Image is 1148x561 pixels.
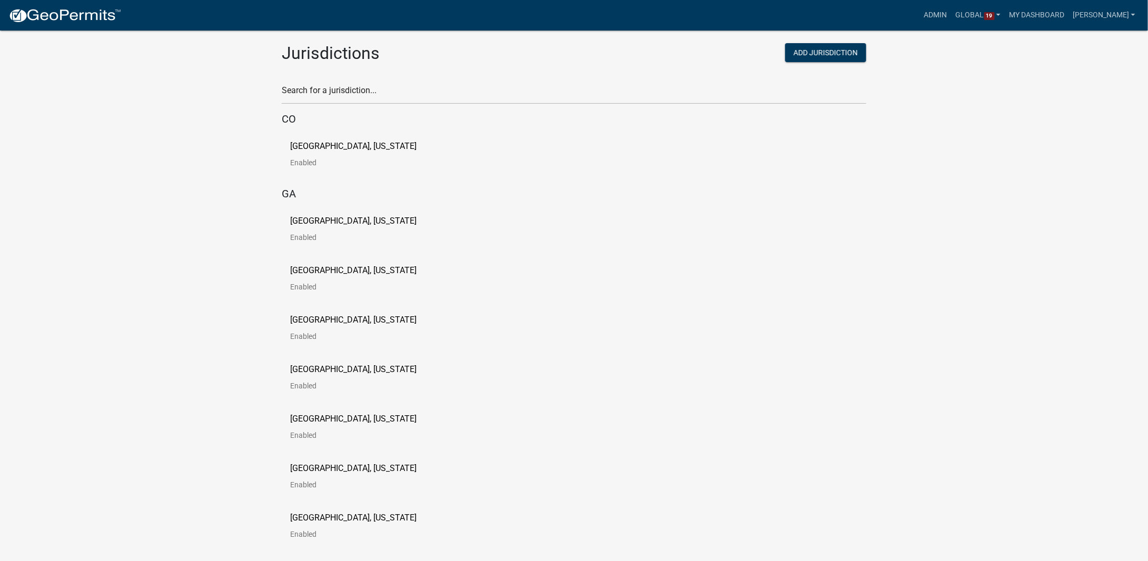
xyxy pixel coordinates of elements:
a: [GEOGRAPHIC_DATA], [US_STATE]Enabled [290,464,433,497]
button: Add Jurisdiction [785,43,866,62]
a: Admin [920,5,952,25]
p: [GEOGRAPHIC_DATA], [US_STATE] [290,464,417,473]
p: Enabled [290,432,433,439]
h5: GA [282,187,866,200]
p: [GEOGRAPHIC_DATA], [US_STATE] [290,514,417,522]
span: 19 [984,12,995,21]
a: [GEOGRAPHIC_DATA], [US_STATE]Enabled [290,142,433,175]
p: [GEOGRAPHIC_DATA], [US_STATE] [290,415,417,423]
a: [GEOGRAPHIC_DATA], [US_STATE]Enabled [290,316,433,348]
a: [PERSON_NAME] [1068,5,1140,25]
a: [GEOGRAPHIC_DATA], [US_STATE]Enabled [290,266,433,299]
p: Enabled [290,481,433,488]
p: Enabled [290,159,433,166]
p: [GEOGRAPHIC_DATA], [US_STATE] [290,266,417,275]
p: Enabled [290,382,433,389]
p: Enabled [290,333,433,340]
a: Global19 [952,5,1005,25]
a: [GEOGRAPHIC_DATA], [US_STATE]Enabled [290,415,433,447]
p: Enabled [290,530,433,538]
a: [GEOGRAPHIC_DATA], [US_STATE]Enabled [290,217,433,249]
p: [GEOGRAPHIC_DATA], [US_STATE] [290,142,417,151]
p: Enabled [290,283,433,290]
h2: Jurisdictions [282,43,566,63]
a: My Dashboard [1005,5,1068,25]
p: [GEOGRAPHIC_DATA], [US_STATE] [290,316,417,324]
a: [GEOGRAPHIC_DATA], [US_STATE]Enabled [290,365,433,398]
h5: CO [282,113,866,125]
p: Enabled [290,234,433,241]
p: [GEOGRAPHIC_DATA], [US_STATE] [290,217,417,225]
a: [GEOGRAPHIC_DATA], [US_STATE]Enabled [290,514,433,546]
p: [GEOGRAPHIC_DATA], [US_STATE] [290,365,417,374]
